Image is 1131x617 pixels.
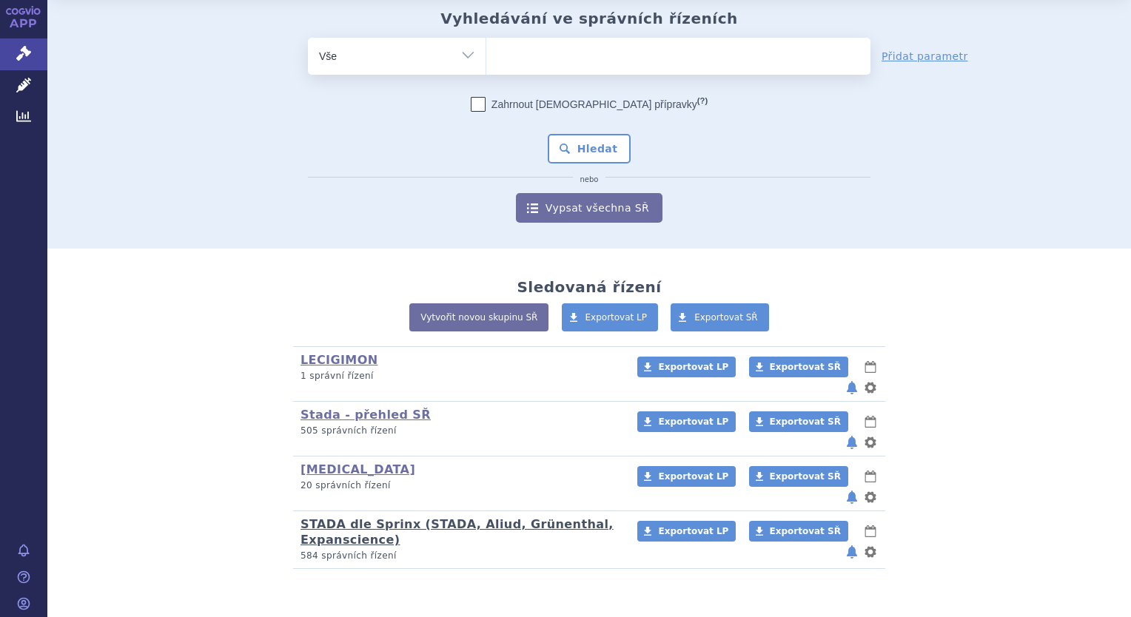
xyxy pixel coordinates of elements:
button: nastavení [863,434,878,451]
p: 505 správních řízení [301,425,618,437]
a: Exportovat LP [637,411,736,432]
button: notifikace [845,379,859,397]
button: notifikace [845,488,859,506]
h2: Sledovaná řízení [517,278,661,296]
button: lhůty [863,468,878,485]
a: Exportovat LP [637,521,736,542]
span: Exportovat SŘ [770,362,841,372]
i: nebo [573,175,606,184]
a: Exportovat LP [562,303,659,331]
a: LECIGIMON [301,353,377,367]
a: Stada - přehled SŘ [301,408,431,422]
a: [MEDICAL_DATA] [301,462,415,476]
a: STADA dle Sprinx (STADA, Aliud, Grünenthal, Expanscience) [301,517,614,547]
a: Exportovat LP [637,466,736,487]
a: Exportovat LP [637,357,736,377]
button: nastavení [863,488,878,506]
span: Exportovat LP [658,471,728,482]
span: Exportovat SŘ [694,312,758,323]
button: nastavení [863,379,878,397]
button: notifikace [845,543,859,561]
h2: Vyhledávání ve správních řízeních [440,10,738,27]
p: 20 správních řízení [301,479,618,492]
abbr: (?) [697,96,708,106]
span: Exportovat LP [658,526,728,536]
a: Exportovat SŘ [671,303,769,331]
a: Exportovat SŘ [749,466,848,487]
span: Exportovat LP [658,417,728,427]
a: Exportovat SŘ [749,521,848,542]
a: Exportovat SŘ [749,357,848,377]
span: Exportovat SŘ [770,417,841,427]
a: Vypsat všechna SŘ [516,193,662,223]
button: lhůty [863,413,878,431]
span: Exportovat LP [658,362,728,372]
span: Exportovat LP [585,312,648,323]
label: Zahrnout [DEMOGRAPHIC_DATA] přípravky [471,97,708,112]
span: Exportovat SŘ [770,471,841,482]
button: lhůty [863,522,878,540]
button: nastavení [863,543,878,561]
button: notifikace [845,434,859,451]
p: 584 správních řízení [301,550,618,562]
span: Exportovat SŘ [770,526,841,536]
a: Přidat parametr [882,49,968,64]
a: Vytvořit novou skupinu SŘ [409,303,548,331]
button: lhůty [863,358,878,376]
p: 1 správní řízení [301,370,618,382]
button: Hledat [548,134,631,163]
a: Exportovat SŘ [749,411,848,432]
